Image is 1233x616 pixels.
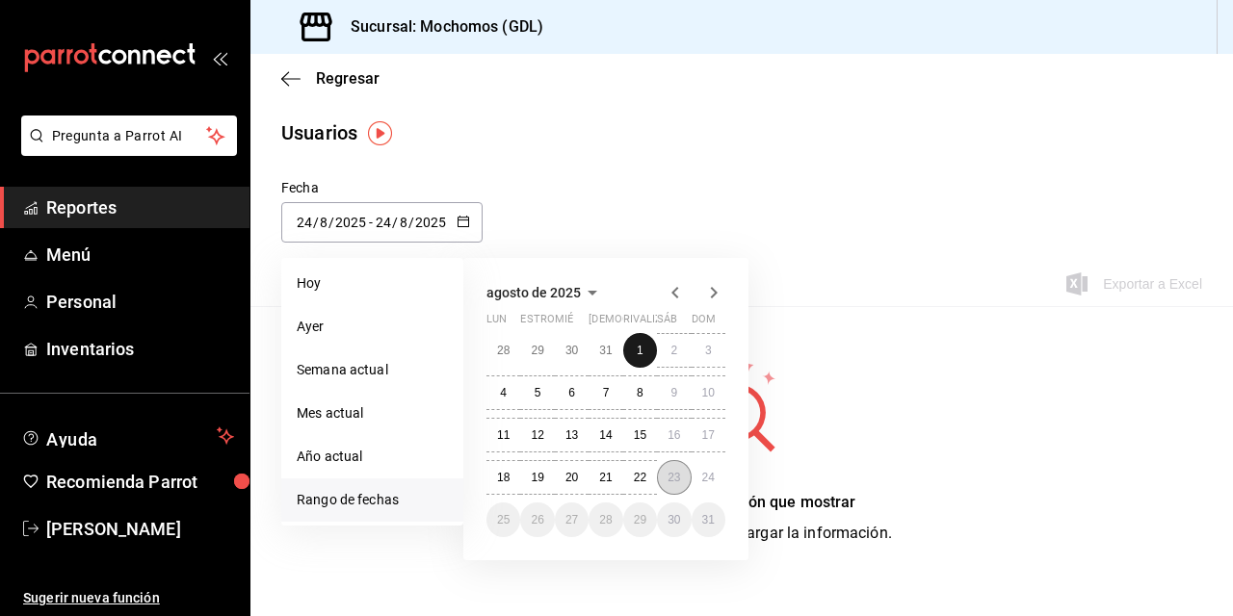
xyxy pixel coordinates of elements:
[589,460,622,495] button: 21 de agosto de 2025
[335,15,543,38] h3: Sucursal: Mochomos (GDL)
[281,69,380,88] button: Regresar
[589,313,702,333] abbr: jueves
[692,313,716,333] abbr: domingo
[623,313,676,333] abbr: viernes
[281,118,357,147] div: Usuarios
[555,502,589,537] button: 27 de agosto de 2025
[500,386,507,399] abbr: 4 de agosto de 2025
[13,140,237,160] a: Pregunta a Parrot AI
[555,460,589,495] button: 20 de agosto de 2025
[328,215,334,230] span: /
[634,428,646,442] abbr: 15 de agosto de 2025
[565,344,578,357] abbr: 30 de julio de 2025
[46,292,117,312] font: Personal
[702,471,715,484] abbr: 24 de agosto de 2025
[486,460,520,495] button: 18 de agosto de 2025
[497,471,510,484] abbr: 18 de agosto de 2025
[497,344,510,357] abbr: 28 de julio de 2025
[702,513,715,526] abbr: 31 de agosto de 2025
[692,460,725,495] button: 24 de agosto de 2025
[692,418,725,452] button: 17 de agosto de 2025
[589,502,622,537] button: 28 de agosto de 2025
[296,215,313,230] input: Día
[369,215,373,230] span: -
[46,424,209,448] span: Ayuda
[281,178,483,198] div: Fecha
[555,418,589,452] button: 13 de agosto de 2025
[589,333,622,368] button: 31 de julio de 2025
[657,460,691,495] button: 23 de agosto de 2025
[599,513,612,526] abbr: 28 de agosto de 2025
[368,121,392,145] button: Marcador de información sobre herramientas
[668,513,680,526] abbr: 30 de agosto de 2025
[599,344,612,357] abbr: 31 de julio de 2025
[486,285,581,300] span: agosto de 2025
[637,344,643,357] abbr: 1 de agosto de 2025
[497,428,510,442] abbr: 11 de agosto de 2025
[599,428,612,442] abbr: 14 de agosto de 2025
[520,460,554,495] button: 19 de agosto de 2025
[657,333,691,368] button: 2 de agosto de 2025
[486,375,520,410] button: 4 de agosto de 2025
[668,471,680,484] abbr: 23 de agosto de 2025
[670,344,677,357] abbr: 2 de agosto de 2025
[46,339,134,359] font: Inventarios
[692,502,725,537] button: 31 de agosto de 2025
[623,333,657,368] button: 1 de agosto de 2025
[589,418,622,452] button: 14 de agosto de 2025
[568,386,575,399] abbr: 6 de agosto de 2025
[531,428,543,442] abbr: 12 de agosto de 2025
[705,344,712,357] abbr: 3 de agosto de 2025
[670,386,677,399] abbr: 9 de agosto de 2025
[520,333,554,368] button: 29 de julio de 2025
[657,313,677,333] abbr: sábado
[46,244,92,265] font: Menú
[281,262,463,305] li: Hoy
[319,215,328,230] input: Mes
[623,375,657,410] button: 8 de agosto de 2025
[414,215,447,230] input: Año
[497,513,510,526] abbr: 25 de agosto de 2025
[702,386,715,399] abbr: 10 de agosto de 2025
[623,418,657,452] button: 15 de agosto de 2025
[599,471,612,484] abbr: 21 de agosto de 2025
[313,215,319,230] span: /
[46,197,117,218] font: Reportes
[316,69,380,88] span: Regresar
[46,472,197,492] font: Recomienda Parrot
[535,386,541,399] abbr: 5 de agosto de 2025
[281,392,463,435] li: Mes actual
[486,418,520,452] button: 11 de agosto de 2025
[634,513,646,526] abbr: 29 de agosto de 2025
[623,460,657,495] button: 22 de agosto de 2025
[657,502,691,537] button: 30 de agosto de 2025
[637,386,643,399] abbr: 8 de agosto de 2025
[281,435,463,478] li: Año actual
[565,428,578,442] abbr: 13 de agosto de 2025
[408,215,414,230] span: /
[634,471,646,484] abbr: 22 de agosto de 2025
[702,428,715,442] abbr: 17 de agosto de 2025
[46,519,181,539] font: [PERSON_NAME]
[692,333,725,368] button: 3 de agosto de 2025
[52,126,207,146] span: Pregunta a Parrot AI
[531,513,543,526] abbr: 26 de agosto de 2025
[657,375,691,410] button: 9 de agosto de 2025
[281,305,463,348] li: Ayer
[23,590,160,605] font: Sugerir nueva función
[531,471,543,484] abbr: 19 de agosto de 2025
[520,418,554,452] button: 12 de agosto de 2025
[21,115,237,156] button: Pregunta a Parrot AI
[399,215,408,230] input: Mes
[565,513,578,526] abbr: 27 de agosto de 2025
[565,471,578,484] abbr: 20 de agosto de 2025
[212,50,227,65] button: open_drawer_menu
[531,344,543,357] abbr: 29 de julio de 2025
[657,418,691,452] button: 16 de agosto de 2025
[486,333,520,368] button: 28 de julio de 2025
[375,215,392,230] input: Día
[486,281,604,304] button: agosto de 2025
[589,375,622,410] button: 7 de agosto de 2025
[281,348,463,392] li: Semana actual
[623,502,657,537] button: 29 de agosto de 2025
